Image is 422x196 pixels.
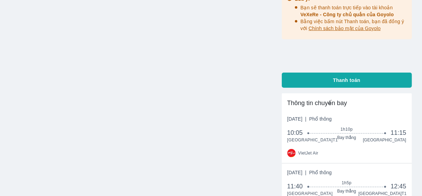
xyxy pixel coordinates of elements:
span: 11:15 [390,129,406,137]
span: Phổ thông [309,170,332,175]
span: 12:45 [390,182,406,190]
span: Bay thẳng [308,188,385,194]
span: 1h5p [308,180,385,186]
span: Chính sách bảo mật của Goyolo [309,26,381,31]
span: | [305,116,307,122]
span: [DATE] [287,169,332,176]
div: Thông tin chuyến bay [287,99,406,107]
span: 10:05 [287,129,309,137]
p: Bằng việc bấm nút Thanh toán, bạn đã đồng ý với [300,18,407,32]
span: Phổ thông [309,116,332,122]
span: Bay thẳng [308,135,385,140]
span: 11:40 [287,182,309,190]
span: Thanh toán [333,77,360,84]
span: VietJet Air [298,150,318,156]
span: [DATE] [287,115,332,122]
span: VeXeRe - Công ty chủ quản của Goyolo [300,12,394,17]
button: Thanh toán [282,73,412,88]
span: 1h10p [308,127,385,132]
span: Bạn sẽ thanh toán trực tiếp vào tài khoản [300,5,394,17]
span: | [305,170,307,175]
